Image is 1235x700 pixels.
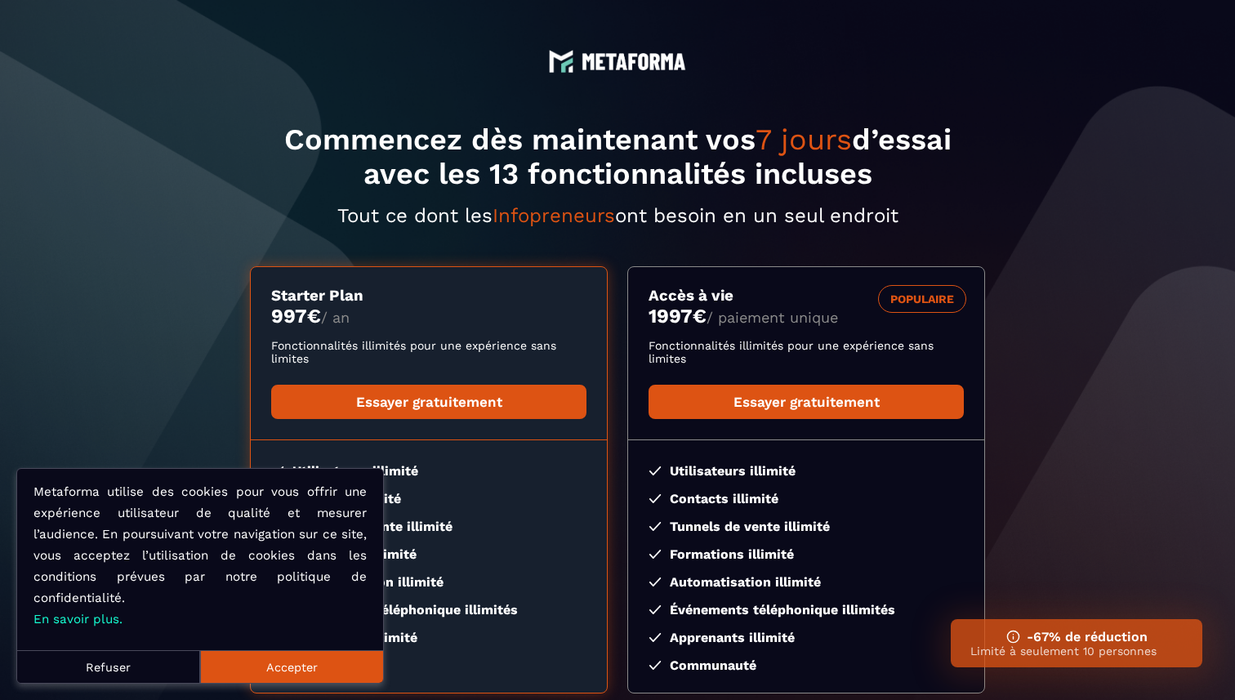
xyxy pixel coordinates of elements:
li: Contacts illimité [649,491,964,506]
h3: Starter Plan [271,287,586,305]
img: checked [649,633,662,642]
img: logo [582,53,686,70]
li: Formations illimité [271,546,586,562]
li: Tunnels de vente illimité [271,519,586,534]
a: Essayer gratuitement [271,385,586,419]
h1: Commencez dès maintenant vos d’essai avec les 13 fonctionnalités incluses [250,123,985,191]
li: Événements téléphonique illimités [649,602,964,618]
a: En savoir plus. [33,612,123,626]
p: Tout ce dont les ont besoin en un seul endroit [250,204,985,227]
img: checked [271,466,284,475]
li: Communauté [271,658,586,673]
currency: € [307,305,321,328]
li: Utilisateurs illimité [649,463,964,479]
li: Événements téléphonique illimités [271,602,586,618]
img: checked [649,577,662,586]
li: Apprenants illimité [271,630,586,645]
img: checked [649,494,662,503]
li: Communauté [649,658,964,673]
li: Automatisation illimité [649,574,964,590]
h3: -67% de réduction [970,629,1183,644]
h3: Accès à vie [649,287,964,305]
a: Essayer gratuitement [649,385,964,419]
p: Metaforma utilise des cookies pour vous offrir une expérience utilisateur de qualité et mesurer l... [33,481,367,630]
money: 1997 [649,305,707,328]
img: logo [549,49,573,74]
button: Accepter [200,650,383,683]
button: Refuser [17,650,200,683]
li: Automatisation illimité [271,574,586,590]
img: checked [649,466,662,475]
currency: € [693,305,707,328]
span: Infopreneurs [493,204,615,227]
img: checked [649,661,662,670]
div: POPULAIRE [878,285,966,313]
img: checked [649,605,662,614]
img: ifno [1006,630,1020,644]
li: Utilisateurs illimité [271,463,586,479]
li: Tunnels de vente illimité [649,519,964,534]
span: / paiement unique [707,309,838,326]
p: Fonctionnalités illimités pour une expérience sans limites [271,339,586,365]
span: 7 jours [756,123,852,157]
p: Limité à seulement 10 personnes [970,644,1183,658]
span: / an [321,309,350,326]
img: checked [649,550,662,559]
li: Formations illimité [649,546,964,562]
li: Contacts illimité [271,491,586,506]
money: 997 [271,305,321,328]
img: checked [649,522,662,531]
li: Apprenants illimité [649,630,964,645]
p: Fonctionnalités illimités pour une expérience sans limites [649,339,964,365]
